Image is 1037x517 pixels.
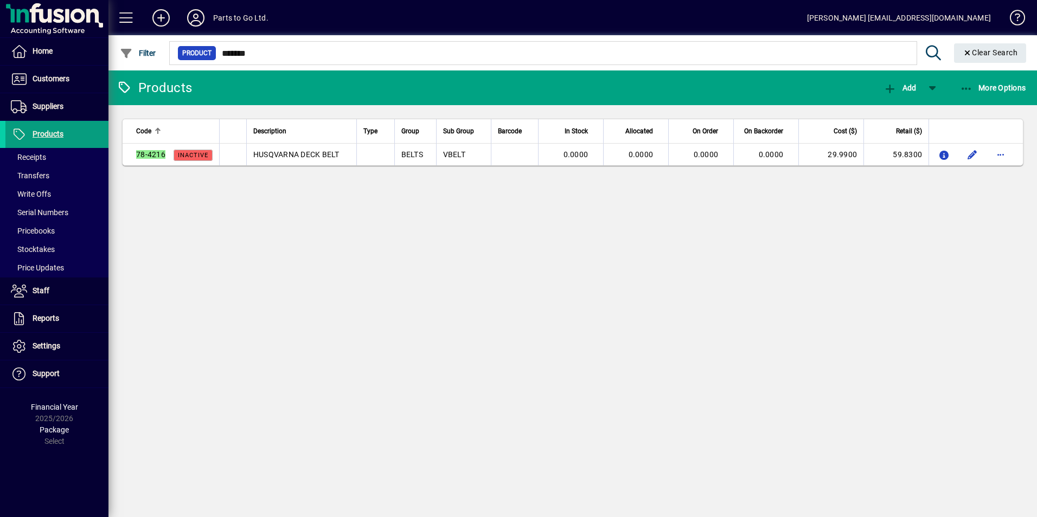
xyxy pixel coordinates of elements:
span: Customers [33,74,69,83]
span: Retail ($) [896,125,922,137]
a: Knowledge Base [1002,2,1023,37]
span: VBELT [443,150,465,159]
span: Add [884,83,916,92]
a: Customers [5,66,108,93]
span: Serial Numbers [11,208,68,217]
button: More options [992,146,1009,163]
span: Barcode [498,125,522,137]
a: Transfers [5,166,108,185]
button: Filter [117,43,159,63]
span: Support [33,369,60,378]
span: Home [33,47,53,55]
span: Code [136,125,151,137]
a: Stocktakes [5,240,108,258]
div: Description [253,125,350,137]
span: Package [40,425,69,434]
span: 0.0000 [564,150,588,159]
div: On Backorder [740,125,793,137]
span: Transfers [11,171,49,180]
span: Filter [120,49,156,57]
div: Group [401,125,430,137]
span: Group [401,125,419,137]
div: [PERSON_NAME] [EMAIL_ADDRESS][DOMAIN_NAME] [807,9,991,27]
span: 0.0000 [694,150,719,159]
span: Pricebooks [11,227,55,235]
span: More Options [960,83,1026,92]
span: Inactive [178,152,208,159]
span: Reports [33,314,59,322]
span: Allocated [625,125,653,137]
button: Add [881,78,919,98]
a: Home [5,38,108,65]
span: Write Offs [11,190,51,198]
a: Write Offs [5,185,108,203]
span: Settings [33,341,60,350]
em: 78-4216 [136,150,165,159]
div: On Order [675,125,728,137]
span: Sub Group [443,125,474,137]
span: Clear Search [963,48,1018,57]
a: Staff [5,277,108,305]
button: Profile [178,8,213,28]
div: Allocated [610,125,663,137]
a: Settings [5,333,108,360]
button: More Options [957,78,1029,98]
span: Products [33,130,63,138]
span: Price Updates [11,263,64,272]
button: Add [144,8,178,28]
span: Product [182,48,212,59]
span: Suppliers [33,102,63,111]
div: Type [363,125,388,137]
span: 0.0000 [759,150,784,159]
a: Price Updates [5,258,108,277]
span: Financial Year [31,403,78,411]
div: Parts to Go Ltd. [213,9,268,27]
span: Cost ($) [834,125,857,137]
span: On Order [693,125,718,137]
span: Type [363,125,377,137]
div: In Stock [545,125,598,137]
span: Stocktakes [11,245,55,254]
span: Receipts [11,153,46,161]
span: On Backorder [744,125,783,137]
span: Staff [33,286,49,295]
a: Support [5,360,108,387]
a: Suppliers [5,93,108,120]
span: HUSQVARNA DECK BELT [253,150,340,159]
span: 0.0000 [629,150,654,159]
span: BELTS [401,150,423,159]
div: Code [136,125,213,137]
div: Sub Group [443,125,484,137]
div: Barcode [498,125,532,137]
span: Description [253,125,286,137]
a: Pricebooks [5,222,108,240]
span: In Stock [565,125,588,137]
button: Clear [954,43,1027,63]
a: Reports [5,305,108,332]
div: Products [117,79,192,96]
a: Serial Numbers [5,203,108,222]
td: 59.8300 [863,144,929,165]
a: Receipts [5,148,108,166]
button: Edit [964,146,981,163]
td: 29.9900 [798,144,863,165]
